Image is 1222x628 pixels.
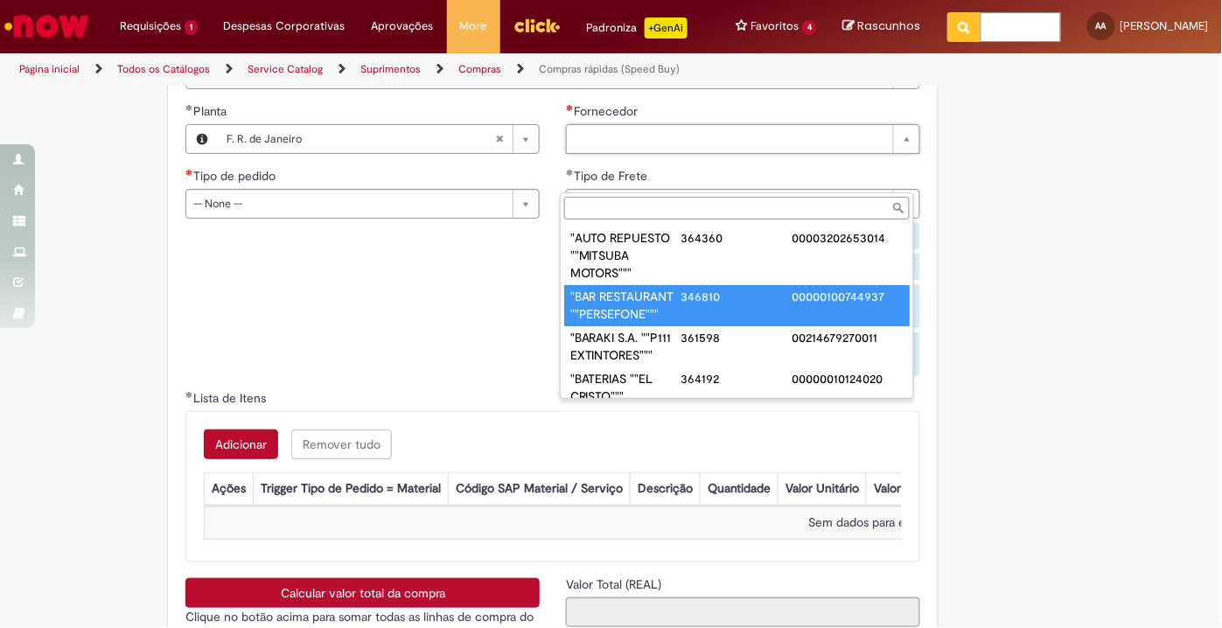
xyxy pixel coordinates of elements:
ul: Fornecedor [561,223,913,398]
div: "AUTO REPUESTO ""MITSUBA MOTORS""" [570,229,681,282]
div: "BARAKI S.A. ""P111 EXTINTORES""" [570,329,681,364]
div: 00000100744937 [793,288,904,305]
div: 00003202653014 [793,229,904,247]
div: "BATERIAS ""EL CRISTO""" [570,370,681,405]
div: 364360 [681,229,793,247]
div: 361598 [681,329,793,346]
div: 00000010124020 [793,370,904,387]
div: 00214679270011 [793,329,904,346]
div: 346810 [681,288,793,305]
div: 364192 [681,370,793,387]
div: "BAR RESTAURANT ""PERSEFONE""" [570,288,681,323]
